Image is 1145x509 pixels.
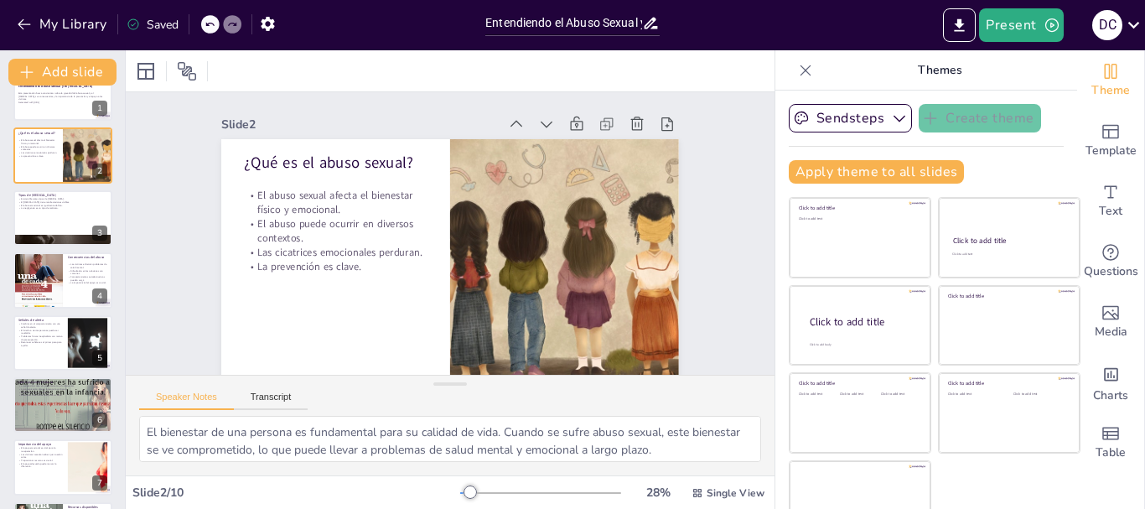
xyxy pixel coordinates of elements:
[139,392,234,410] button: Speaker Notes
[13,252,112,308] div: https://cdn.sendsteps.com/images/logo/sendsteps_logo_white.pnghttps://cdn.sendsteps.com/images/lo...
[139,416,761,462] textarea: El bienestar de una persona es fundamental para su calidad de vida. Cuando se sufre abuso sexual,...
[92,288,107,304] div: 4
[221,117,498,132] div: Slide 2
[1084,262,1138,281] span: Questions
[953,236,1065,246] div: Click to add title
[881,392,919,397] div: Click to add text
[1092,10,1122,40] div: D C
[810,314,917,329] div: Click to add title
[18,462,63,468] p: El apoyo adecuado puede marcar la diferencia.
[18,101,107,105] p: Generated with [URL]
[177,61,197,81] span: Position
[810,342,915,346] div: Click to add body
[18,335,63,340] p: Problemas físicos inexplicables son motivo de preocupación.
[92,475,107,491] div: 7
[1013,392,1066,397] div: Click to add text
[68,269,107,275] p: Dificultades en las relaciones son comunes.
[68,263,107,269] p: Las víctimas enfrentan problemas de salud mental.
[244,260,427,274] p: La prevención es clave.
[948,392,1001,397] div: Click to add text
[1077,111,1144,171] div: Add ready made slides
[1077,292,1144,352] div: Add images, graphics, shapes or video
[789,104,912,132] button: Sendsteps
[92,351,107,366] div: 5
[92,101,107,116] div: 1
[948,293,1068,299] div: Click to add title
[18,322,63,328] p: Cambios en el comportamiento son una señal de alerta.
[18,340,63,346] p: Reconocer señales es el primer paso para ayudar.
[18,385,107,388] p: La educación sobre el consentimiento es fundamental.
[13,190,112,246] div: https://cdn.sendsteps.com/images/logo/sendsteps_logo_white.pnghttps://cdn.sendsteps.com/images/lo...
[952,252,1064,257] div: Click to add text
[18,138,58,144] p: El abuso sexual afecta el bienestar físico y emocional.
[799,217,919,221] div: Click to add text
[18,443,63,448] p: Importancia del apoyo
[18,318,63,323] p: Señales de alerta
[18,131,58,136] p: ¿Qué es el abuso sexual?
[13,11,114,38] button: My Library
[127,17,179,33] div: Saved
[1077,231,1144,292] div: Get real-time input from your audience
[1091,81,1130,100] span: Theme
[799,205,919,211] div: Click to add title
[18,391,107,394] p: Establecer límites es esencial.
[18,206,107,210] p: La negligencia es un tipo de maltrato.
[18,460,63,463] p: Proporcionar recursos es crucial.
[638,485,678,501] div: 28 %
[18,380,107,385] p: Cómo prevenir el abuso
[13,315,112,371] div: https://cdn.sendsteps.com/images/logo/sendsteps_logo_white.pnghttps://cdn.sendsteps.com/images/lo...
[979,8,1063,42] button: Present
[13,377,112,433] div: https://cdn.sendsteps.com/images/logo/sendsteps_logo_white.pnghttps://cdn.sendsteps.com/images/lo...
[1077,50,1144,111] div: Change the overall theme
[1092,8,1122,42] button: D C
[485,11,642,35] input: Insert title
[18,151,58,154] p: Las cicatrices emocionales perduran.
[132,485,460,501] div: Slide 2 / 10
[1095,323,1127,341] span: Media
[234,392,308,410] button: Transcript
[840,392,878,397] div: Click to add text
[68,282,107,285] p: La importancia del apoyo es crucial.
[789,160,964,184] button: Apply theme to all slides
[1077,413,1144,473] div: Add a table
[132,58,159,85] div: Layout
[799,380,919,387] div: Click to add title
[943,8,976,42] button: Export to PowerPoint
[18,193,107,198] p: Tipos de [MEDICAL_DATA]
[18,200,107,204] p: El [MEDICAL_DATA] tiene manifestaciones visibles.
[18,197,107,200] p: Existen diferentes tipos de [MEDICAL_DATA].
[18,144,58,150] p: El abuso puede ocurrir en diversos contextos.
[244,217,427,246] p: El abuso puede ocurrir en diversos contextos.
[18,447,63,453] p: El apoyo emocional es vital para la recuperación.
[819,50,1060,91] p: Themes
[18,329,63,335] p: El miedo a ciertas personas puede ser revelador.
[707,486,764,500] span: Single View
[13,65,112,121] div: 1
[13,127,112,183] div: https://cdn.sendsteps.com/images/logo/sendsteps_logo_white.pnghttps://cdn.sendsteps.com/images/lo...
[1093,387,1128,405] span: Charts
[244,246,427,260] p: Las cicatrices emocionales perduran.
[8,59,117,86] button: Add slide
[1077,352,1144,413] div: Add charts and graphs
[1077,171,1144,231] div: Add text boxes
[244,152,427,173] p: ¿Qué es el abuso sexual?
[18,387,107,391] p: La comunicación abierta fomenta la confianza.
[1099,202,1122,221] span: Text
[244,189,427,217] p: El abuso sexual afecta el bienestar físico y emocional.
[18,92,107,101] p: Esta presentación busca concientizar sobre la gravedad del abuso sexual y el [MEDICAL_DATA], sus ...
[92,164,107,179] div: 2
[18,84,92,88] strong: Entendiendo el Abuso Sexual y el [MEDICAL_DATA]
[948,380,1068,387] div: Click to add title
[18,153,58,157] p: La prevención es clave.
[13,439,112,495] div: 7
[18,204,107,207] p: El abuso emocional es igualmente dañino.
[92,226,107,241] div: 3
[92,413,107,428] div: 6
[68,276,107,282] p: Comportamientos autodestructivos pueden surgir.
[18,394,107,397] p: Reconocer situaciones peligrosas es clave.
[18,453,63,459] p: Las víctimas necesitan saber que no están solas.
[68,255,107,260] p: Consecuencias del abuso
[919,104,1041,132] button: Create theme
[1085,142,1137,160] span: Template
[1096,444,1126,462] span: Table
